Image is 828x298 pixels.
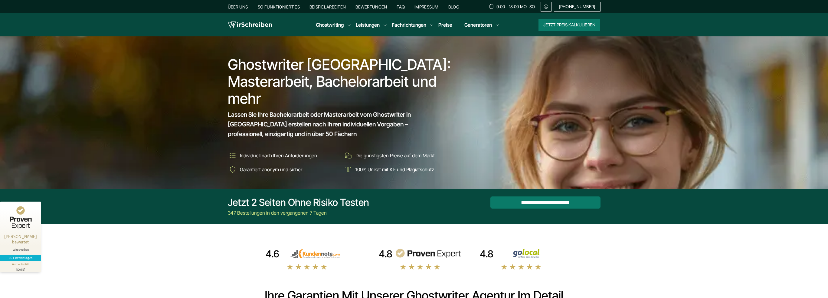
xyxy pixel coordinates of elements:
[2,266,39,271] div: [DATE]
[395,249,461,258] img: provenexpert reviews
[228,209,369,216] div: 347 Bestellungen in den vergangenen 7 Tagen
[496,4,536,9] span: 9:00 - 18:00 Mo.-So.
[12,262,29,266] div: Authentizität
[316,21,344,28] a: Ghostwriting
[286,263,328,270] img: stars
[559,4,595,9] span: [PHONE_NUMBER]
[538,19,600,31] button: Jetzt Preis kalkulieren
[379,248,392,260] div: 4.8
[228,56,455,107] h1: Ghostwriter [GEOGRAPHIC_DATA]: Masterarbeit, Bachelorarbeit und mehr
[355,4,387,9] a: Bewertungen
[343,165,353,174] img: 100% Unikat mit KI- und Plagiatschutz
[554,2,601,12] a: [PHONE_NUMBER]
[464,21,492,28] a: Generatoren
[438,22,452,28] a: Preise
[2,248,39,252] div: Wirschreiben
[228,196,369,209] div: Jetzt 2 Seiten ohne Risiko testen
[228,151,339,160] li: Individuell nach Ihren Anforderungen
[228,20,272,29] img: logo wirschreiben
[228,165,339,174] li: Garantiert anonym und sicher
[282,249,348,258] img: kundennote
[343,151,353,160] img: Die günstigsten Preise auf dem Markt
[309,4,346,9] a: Beispielarbeiten
[480,248,493,260] div: 4.8
[501,263,542,270] img: stars
[343,151,455,160] li: Die günstigsten Preise auf dem Markt
[266,248,279,260] div: 4.6
[448,4,459,9] a: Blog
[414,4,439,9] a: Impressum
[543,4,549,9] img: Email
[258,4,300,9] a: So funktioniert es
[397,4,405,9] a: FAQ
[400,263,441,270] img: stars
[496,249,562,258] img: Wirschreiben Bewertungen
[228,4,248,9] a: Über uns
[343,165,455,174] li: 100% Unikat mit KI- und Plagiatschutz
[228,110,444,139] span: Lassen Sie Ihre Bachelorarbeit oder Masterarbeit vom Ghostwriter in [GEOGRAPHIC_DATA] erstellen n...
[228,151,237,160] img: Individuell nach Ihren Anforderungen
[489,4,494,9] img: Schedule
[392,21,426,28] a: Fachrichtungen
[228,165,237,174] img: Garantiert anonym und sicher
[356,21,380,28] a: Leistungen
